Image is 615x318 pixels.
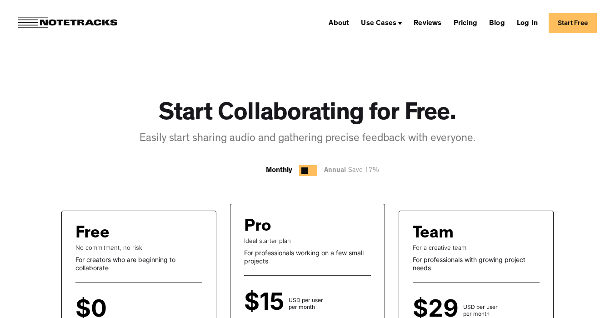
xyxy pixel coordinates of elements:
div: Use Cases [361,20,396,27]
div: Team [413,225,454,244]
div: For a creative team [413,244,540,251]
div: For professionals working on a few small projects [244,249,371,265]
div: Use Cases [357,15,405,30]
a: Blog [485,15,509,30]
a: Pricing [450,15,481,30]
a: Log In [513,15,541,30]
div: $29 [413,301,463,317]
div: Annual [324,165,384,177]
div: No commitment, no risk [75,244,202,251]
div: USD per user per month [463,303,498,317]
div: per user per month [111,303,138,317]
a: About [325,15,353,30]
a: Reviews [410,15,445,30]
div: $15 [244,294,289,310]
div: USD per user per month [289,297,323,310]
div: $0 [75,301,111,317]
div: For professionals with growing project needs [413,256,540,272]
div: For creators who are beginning to collaborate [75,256,202,272]
div: Pro [244,218,271,237]
div: Ideal starter plan [244,237,371,244]
span: Save 17% [346,167,379,174]
a: Start Free [549,13,597,33]
div: Easily start sharing audio and gathering precise feedback with everyone. [140,131,475,147]
div: Free [75,225,110,244]
h1: Start Collaborating for Free. [159,100,456,130]
div: Monthly [266,165,292,176]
